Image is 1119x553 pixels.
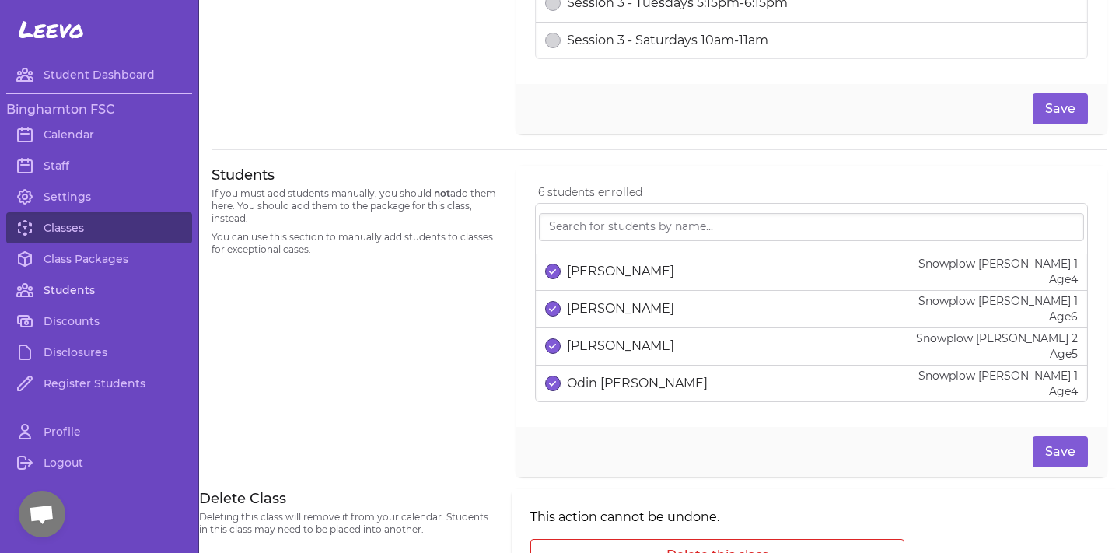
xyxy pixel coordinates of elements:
[567,337,674,355] p: [PERSON_NAME]
[6,100,192,119] h3: Binghamton FSC
[918,383,1078,399] p: Age 4
[538,184,1088,200] p: 6 students enrolled
[545,33,561,48] button: select date
[1033,436,1088,467] button: Save
[212,231,498,256] p: You can use this section to manually add students to classes for exceptional cases.
[199,489,493,508] h3: Delete Class
[918,271,1078,287] p: Age 4
[918,293,1078,309] p: Snowplow [PERSON_NAME] 1
[545,376,561,391] button: select date
[567,374,708,393] p: Odin [PERSON_NAME]
[6,150,192,181] a: Staff
[918,256,1078,271] p: Snowplow [PERSON_NAME] 1
[6,212,192,243] a: Classes
[434,187,450,199] span: not
[6,306,192,337] a: Discounts
[19,16,84,44] span: Leevo
[918,309,1078,324] p: Age 6
[6,243,192,275] a: Class Packages
[6,416,192,447] a: Profile
[567,31,768,50] p: Session 3 - Saturdays 10am-11am
[567,299,674,318] p: [PERSON_NAME]
[6,119,192,150] a: Calendar
[212,187,498,225] p: If you must add students manually, you should add them here. You should add them to the package f...
[545,338,561,354] button: select date
[918,368,1078,383] p: Snowplow [PERSON_NAME] 1
[6,181,192,212] a: Settings
[545,264,561,279] button: select date
[916,346,1078,362] p: Age 5
[530,508,904,527] p: This action cannot be undone.
[212,166,498,184] h3: Students
[6,337,192,368] a: Disclosures
[1033,93,1088,124] button: Save
[199,511,493,536] p: Deleting this class will remove it from your calendar. Students in this class may need to be plac...
[539,213,1084,241] input: Search for students by name...
[545,301,561,317] button: select date
[19,491,65,537] a: Open chat
[6,368,192,399] a: Register Students
[6,59,192,90] a: Student Dashboard
[567,262,674,281] p: [PERSON_NAME]
[6,275,192,306] a: Students
[916,331,1078,346] p: Snowplow [PERSON_NAME] 2
[6,447,192,478] a: Logout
